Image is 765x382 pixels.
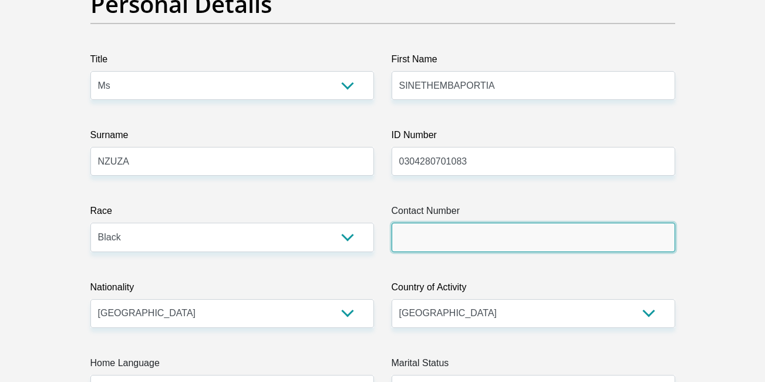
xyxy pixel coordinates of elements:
[392,204,675,223] label: Contact Number
[392,280,675,299] label: Country of Activity
[392,223,675,252] input: Contact Number
[90,147,374,176] input: Surname
[90,128,374,147] label: Surname
[392,128,675,147] label: ID Number
[392,52,675,71] label: First Name
[90,280,374,299] label: Nationality
[392,147,675,176] input: ID Number
[392,356,675,375] label: Marital Status
[90,52,374,71] label: Title
[90,356,374,375] label: Home Language
[392,71,675,100] input: First Name
[90,204,374,223] label: Race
